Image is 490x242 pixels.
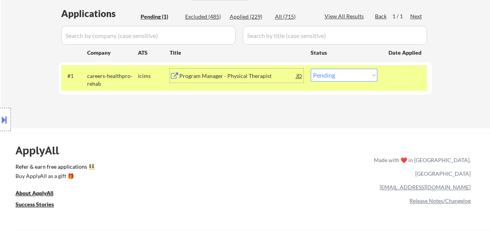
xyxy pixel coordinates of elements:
div: JD [296,69,303,83]
u: Success Stories [15,201,54,207]
div: Title [170,49,303,57]
a: Release Notes/Changelog [409,197,471,204]
div: Applied (229) [230,13,268,21]
div: Next [410,12,423,20]
a: Success Stories [15,201,64,210]
div: Date Applied [389,49,423,57]
input: Search by title (case sensitive) [243,26,427,45]
div: All (715) [275,13,314,21]
u: About ApplyAll [15,190,53,196]
input: Search by company (case sensitive) [61,26,236,45]
div: Pending (1) [141,13,179,21]
a: [EMAIL_ADDRESS][DOMAIN_NAME] [380,184,471,190]
div: 1 / 1 [392,12,410,20]
a: About ApplyAll [15,189,64,199]
div: Made with ❤️ in [GEOGRAPHIC_DATA], [GEOGRAPHIC_DATA] [371,153,471,180]
div: icims [138,72,170,80]
div: Back [375,12,387,20]
div: View All Results [325,12,366,20]
div: ATS [138,49,170,57]
div: Status [311,45,377,59]
div: Applications [61,9,138,18]
div: Excluded (485) [185,13,224,21]
div: Program Manager - Physical Therapist [179,72,296,80]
